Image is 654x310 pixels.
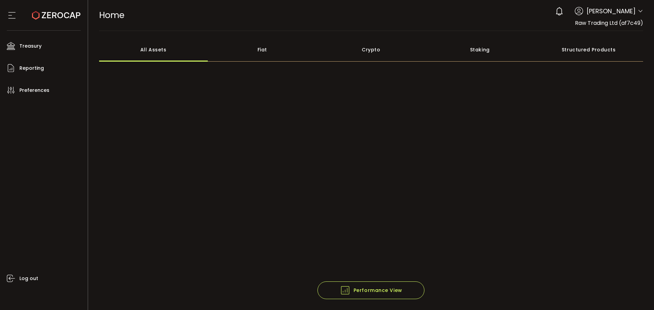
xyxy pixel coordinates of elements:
[587,6,636,16] span: [PERSON_NAME]
[534,38,643,62] div: Structured Products
[317,281,424,299] button: Performance View
[19,274,38,283] span: Log out
[575,19,643,27] span: Raw Trading Ltd (af7c49)
[99,9,124,21] span: Home
[19,85,49,95] span: Preferences
[425,38,534,62] div: Staking
[340,285,402,295] span: Performance View
[317,38,426,62] div: Crypto
[19,63,44,73] span: Reporting
[99,38,208,62] div: All Assets
[19,41,42,51] span: Treasury
[208,38,317,62] div: Fiat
